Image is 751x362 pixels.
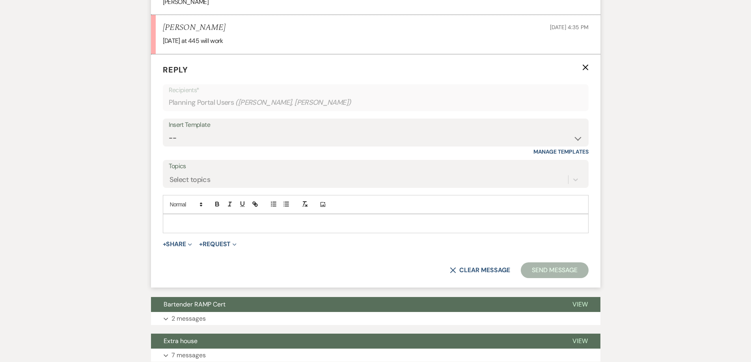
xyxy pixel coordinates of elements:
span: View [572,300,588,308]
span: Extra house [164,337,198,345]
p: Recipients* [169,85,583,95]
p: 2 messages [171,314,206,324]
span: View [572,337,588,345]
span: Bartender RAMP Cert [164,300,225,308]
button: View [560,297,600,312]
button: Bartender RAMP Cert [151,297,560,312]
button: Clear message [450,267,510,273]
button: Share [163,241,192,247]
div: Planning Portal Users [169,95,583,110]
div: Insert Template [169,119,583,131]
h5: [PERSON_NAME] [163,23,225,33]
button: 2 messages [151,312,600,325]
button: View [560,334,600,349]
span: [DATE] 4:35 PM [550,24,588,31]
button: Request [199,241,237,247]
span: + [199,241,203,247]
div: Select topics [170,175,211,185]
p: 7 messages [171,350,206,360]
a: Manage Templates [533,148,589,155]
span: + [163,241,166,247]
button: Send Message [521,262,588,278]
label: Topics [169,161,583,172]
span: ( [PERSON_NAME], [PERSON_NAME] ) [235,97,351,108]
span: Reply [163,65,188,75]
button: 7 messages [151,349,600,362]
button: Extra house [151,334,560,349]
div: [DATE] at 445 will work [163,36,589,46]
